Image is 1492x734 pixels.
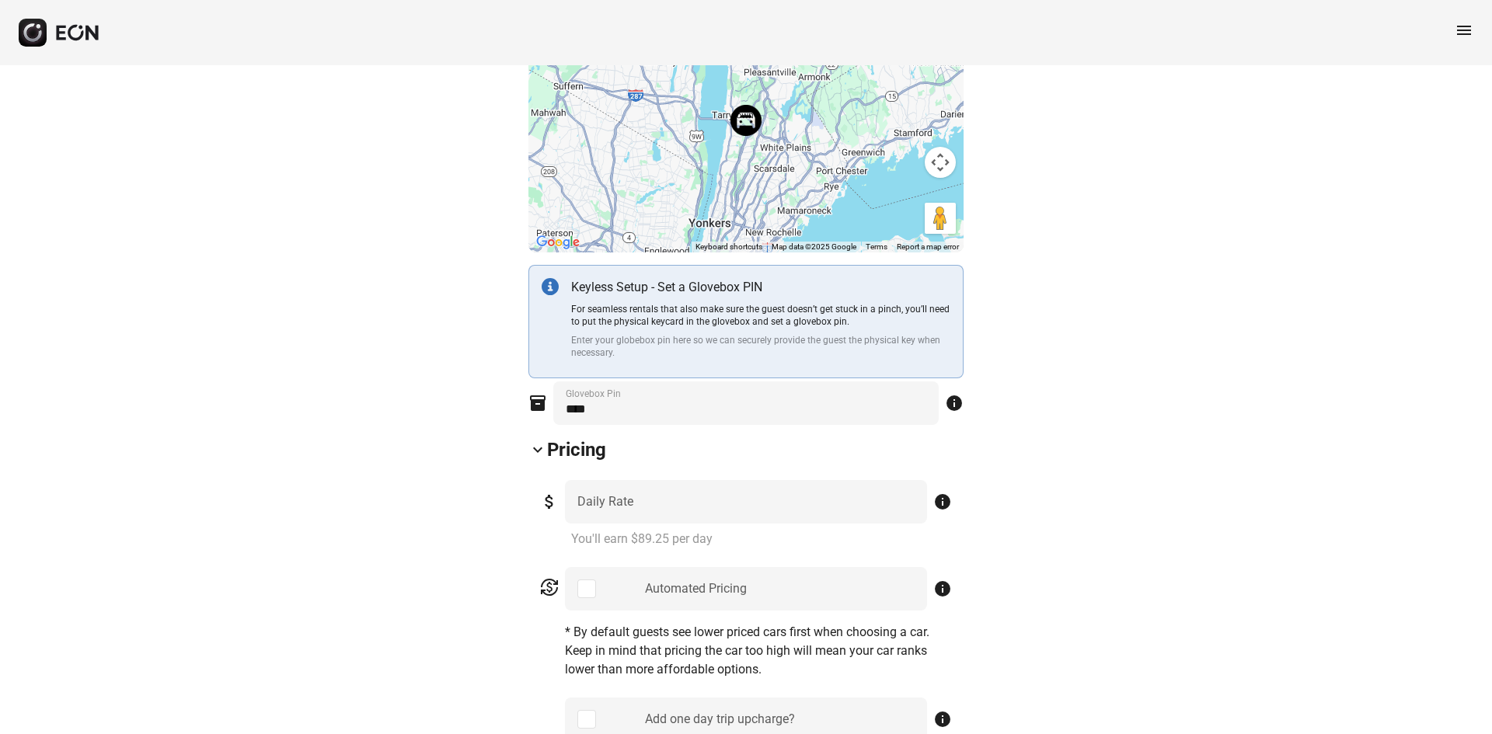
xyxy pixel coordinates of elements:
span: Map data ©2025 Google [772,242,856,251]
img: Google [532,232,584,252]
p: Keyless Setup - Set a Glovebox PIN [571,278,950,297]
a: Terms [866,242,887,251]
a: Open this area in Google Maps (opens a new window) [532,232,584,252]
div: Automated Pricing [645,579,747,598]
label: Glovebox Pin [566,388,621,400]
p: * By default guests see lower priced cars first when choosing a car. Keep in mind that pricing th... [565,623,952,679]
p: You'll earn $89.25 per day [571,530,952,548]
span: inventory_2 [528,394,547,412]
span: info [933,710,952,729]
span: attach_money [540,492,559,511]
span: keyboard_arrow_down [528,440,547,459]
button: Keyboard shortcuts [695,242,762,252]
button: Drag Pegman onto the map to open Street View [925,203,956,234]
h2: Pricing [547,437,606,462]
label: Daily Rate [577,492,633,511]
button: Map camera controls [925,147,956,178]
span: info [933,579,952,598]
span: menu [1455,21,1473,40]
a: Report a map error [897,242,959,251]
span: info [945,394,964,412]
p: Enter your globebox pin here so we can securely provide the guest the physical key when necessary. [571,334,950,359]
div: Add one day trip upcharge? [645,710,795,729]
img: info [542,278,559,295]
span: info [933,492,952,511]
span: currency_exchange [540,578,559,597]
p: For seamless rentals that also make sure the guest doesn’t get stuck in a pinch, you’ll need to p... [571,303,950,328]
